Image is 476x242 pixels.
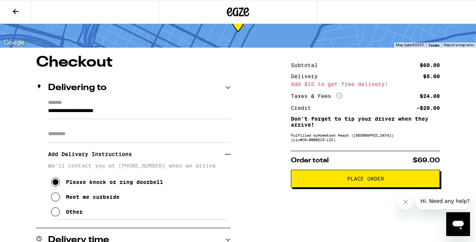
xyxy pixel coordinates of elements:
[398,194,413,209] iframe: Close message
[444,43,474,47] a: Report a map error
[291,170,440,188] button: Place Order
[291,133,440,142] div: Fulfilled by Hometown Heart ([GEOGRAPHIC_DATA]) (Lic# C9-0000215-LIC )
[347,176,384,181] span: Place Order
[51,190,120,204] button: Meet me curbside
[36,55,231,70] h1: Checkout
[66,179,163,185] div: Please knock or ring doorbell
[291,116,440,128] p: Don't forget to tip your driver when they arrive!
[420,63,440,68] div: $60.00
[48,163,231,169] p: We'll contact you at [PHONE_NUMBER] when we arrive
[48,146,225,163] h3: Add Delivery Instructions
[291,105,316,111] div: Credit
[48,83,107,92] h2: Delivering to
[291,63,323,68] div: Subtotal
[416,193,470,209] iframe: Message from company
[51,204,83,219] button: Other
[291,82,440,87] div: Add $15 to get free delivery!
[291,93,342,99] div: Taxes & Fees
[446,212,470,236] iframe: Button to launch messaging window
[291,74,323,79] div: Delivery
[416,105,440,111] div: -$20.00
[51,175,163,190] button: Please knock or ring doorbell
[428,43,439,47] a: Terms
[413,157,440,164] span: $69.00
[66,209,83,215] div: Other
[291,157,329,164] span: Order total
[66,194,120,200] div: Meet me curbside
[2,38,26,48] img: Google
[420,93,440,99] div: $24.00
[423,74,440,79] div: $5.00
[2,38,26,48] a: Open this area in Google Maps (opens a new window)
[396,43,424,47] span: Map data ©2025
